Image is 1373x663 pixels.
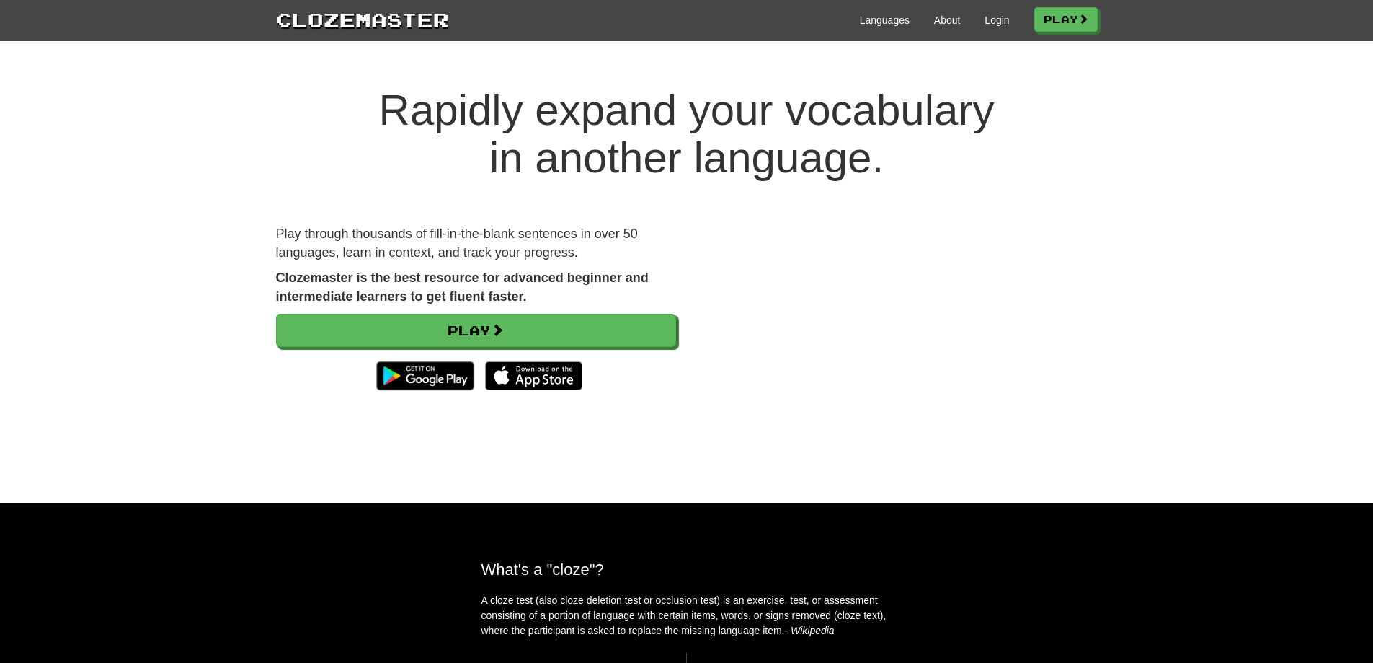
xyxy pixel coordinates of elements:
a: Play [276,314,676,347]
a: Languages [860,13,910,27]
img: Get it on Google Play [369,354,481,398]
p: Play through thousands of fill-in-the-blank sentences in over 50 languages, learn in context, and... [276,225,676,262]
a: Clozemaster [276,6,449,32]
p: A cloze test (also cloze deletion test or occlusion test) is an exercise, test, or assessment con... [481,593,892,638]
strong: Clozemaster is the best resource for advanced beginner and intermediate learners to get fluent fa... [276,271,649,304]
em: - Wikipedia [785,625,835,636]
a: Login [985,13,1009,27]
a: Play [1034,7,1098,32]
img: Download_on_the_App_Store_Badge_US-UK_135x40-25178aeef6eb6b83b96f5f2d004eda3bffbb37122de64afbaef7... [485,361,582,390]
h2: What's a "cloze"? [481,561,892,579]
a: About [934,13,961,27]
